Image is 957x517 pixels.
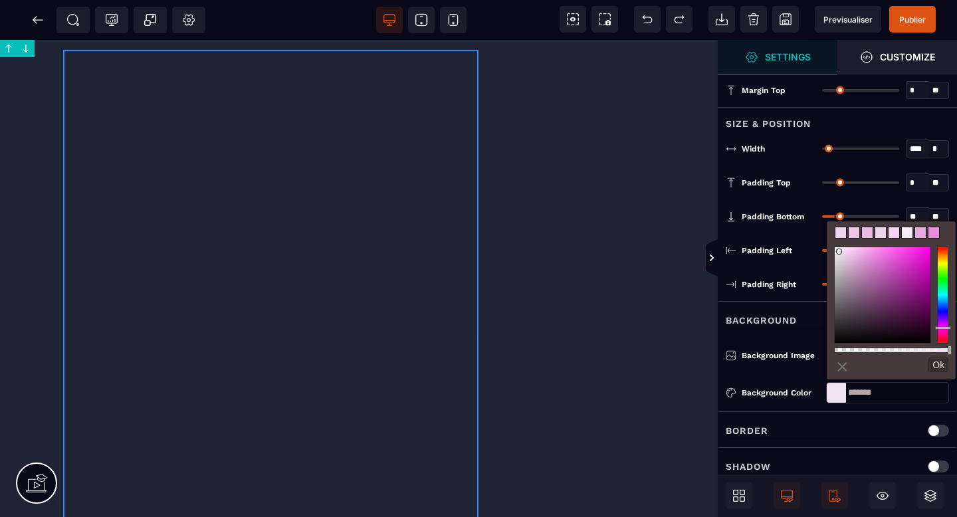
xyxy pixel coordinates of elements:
[774,482,800,509] span: Desktop Only
[928,227,940,239] span: rgb(228, 142, 220)
[66,13,80,27] span: SEO
[899,15,926,25] span: Publier
[917,482,944,509] span: Open Layers
[742,177,791,188] span: Padding Top
[742,279,796,290] span: Padding Right
[105,13,118,27] span: Tracking
[901,227,913,239] span: rgb(248, 236, 247)
[560,6,586,33] span: View components
[914,227,926,239] span: rgb(232, 168, 226)
[742,211,804,222] span: Padding Bottom
[815,6,881,33] span: Preview
[848,227,860,239] span: rgb(239, 196, 235)
[888,227,900,239] span: rgb(241, 213, 238)
[726,423,768,439] p: Border
[928,358,948,372] button: Ok
[765,52,811,62] strong: Settings
[861,227,873,239] span: rgb(235, 185, 231)
[869,482,896,509] span: Hide/Show Block
[591,6,618,33] span: Screenshot
[821,482,848,509] span: Mobile Only
[835,227,847,239] span: rgb(237, 213, 235)
[726,459,771,474] p: Shadow
[718,107,957,132] div: Size & Position
[144,13,157,27] span: Popup
[742,144,765,154] span: Width
[718,40,837,74] span: Settings
[726,349,815,362] p: Background Image
[880,52,935,62] strong: Customize
[742,85,786,96] span: Margin Top
[182,13,195,27] span: Setting Body
[823,15,873,25] span: Previsualiser
[837,40,957,74] span: Open Style Manager
[875,227,887,239] span: rgb(239, 211, 236)
[726,312,797,328] p: Background
[834,356,851,377] a: ⨯
[742,386,821,399] div: Background Color
[726,482,752,509] span: Open Blocks
[742,245,792,256] span: Padding Left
